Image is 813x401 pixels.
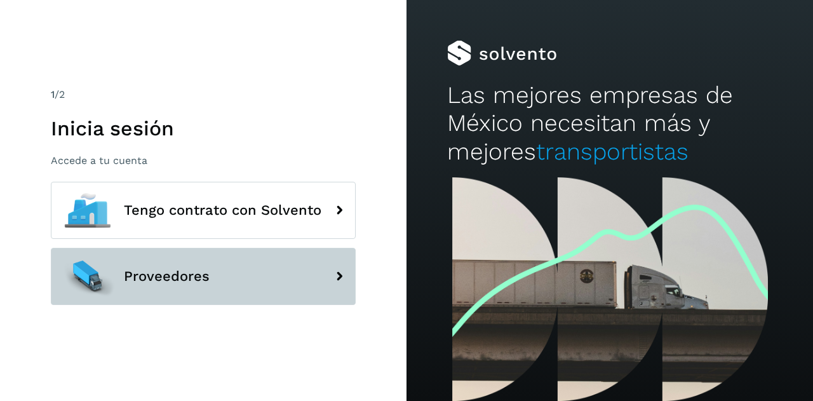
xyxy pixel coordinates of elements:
p: Accede a tu cuenta [51,154,356,167]
div: /2 [51,87,356,102]
span: transportistas [536,138,689,165]
h1: Inicia sesión [51,116,356,140]
span: 1 [51,88,55,100]
h2: Las mejores empresas de México necesitan más y mejores [447,81,772,166]
span: Proveedores [124,269,210,284]
span: Tengo contrato con Solvento [124,203,321,218]
button: Tengo contrato con Solvento [51,182,356,239]
button: Proveedores [51,248,356,305]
